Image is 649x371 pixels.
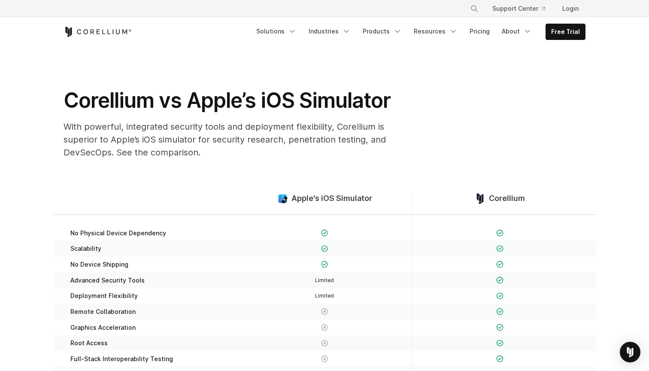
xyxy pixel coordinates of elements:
img: X [321,355,328,362]
a: Login [555,1,585,16]
span: Limited [315,292,334,299]
div: Open Intercom Messenger [620,342,640,362]
img: Checkmark [321,229,328,237]
span: Full-Stack Interoperability Testing [70,355,173,363]
span: No Physical Device Dependency [70,229,166,237]
span: Limited [315,277,334,283]
img: X [321,308,328,315]
img: Checkmark [496,292,503,300]
span: Remote Collaboration [70,308,136,316]
span: Graphics Acceleration [70,324,136,331]
span: Scalability [70,245,101,252]
img: X [321,340,328,347]
img: Checkmark [496,308,503,315]
a: About [497,24,537,39]
img: Checkmark [496,229,503,237]
a: Support Center [485,1,552,16]
img: Checkmark [496,355,503,362]
a: Corellium Home [64,27,132,37]
span: Advanced Security Tools [70,277,145,284]
img: Checkmark [496,261,503,268]
img: Checkmark [321,245,328,252]
img: Checkmark [321,261,328,268]
span: Corellium [489,194,525,204]
img: Checkmark [496,324,503,331]
img: Checkmark [496,245,503,252]
a: Resources [409,24,463,39]
img: Checkmark [496,340,503,347]
a: Pricing [464,24,495,39]
span: Root Access [70,339,108,347]
div: Navigation Menu [251,24,585,40]
h1: Corellium vs Apple’s iOS Simulator [64,88,407,113]
img: Checkmark [496,277,503,284]
div: Navigation Menu [460,1,585,16]
img: compare_ios-simulator--large [277,193,288,204]
span: No Device Shipping [70,261,128,268]
img: X [321,324,328,331]
a: Industries [303,24,356,39]
span: Deployment Flexibility [70,292,138,300]
a: Products [358,24,407,39]
a: Free Trial [546,24,585,40]
p: With powerful, integrated security tools and deployment flexibility, Corellium is superior to App... [64,120,407,159]
button: Search [467,1,482,16]
span: Apple's iOS Simulator [291,194,372,204]
a: Solutions [251,24,302,39]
